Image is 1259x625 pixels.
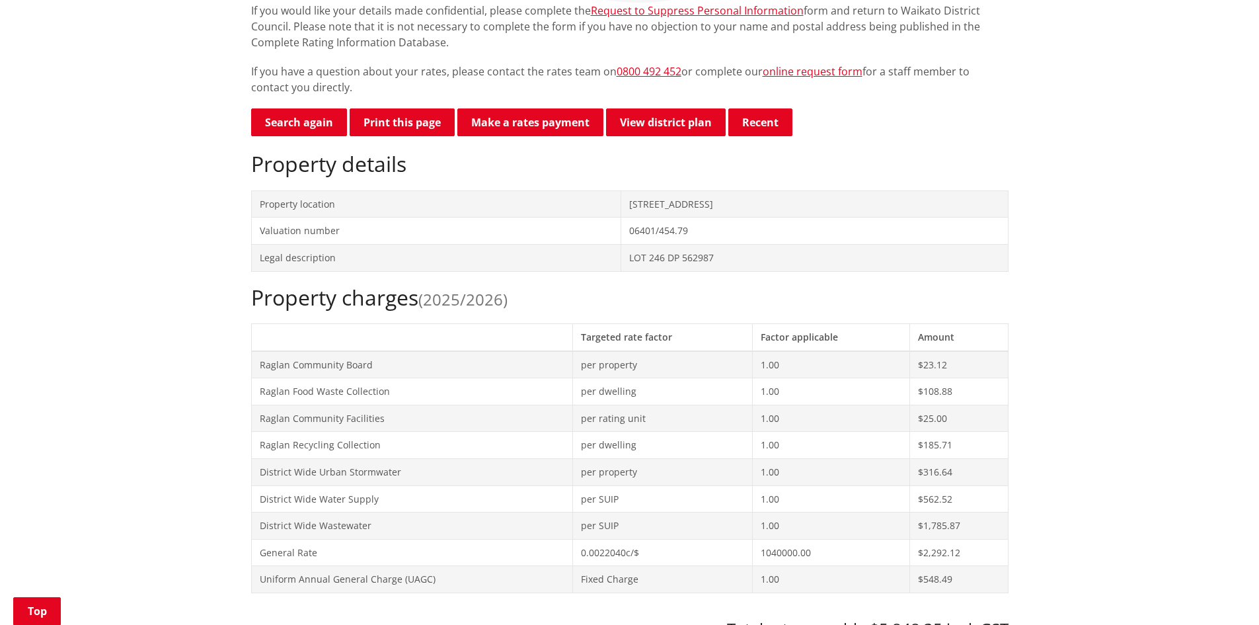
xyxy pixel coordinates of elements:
td: $548.49 [909,566,1008,593]
td: per rating unit [572,405,752,432]
td: 0.0022040c/$ [572,539,752,566]
td: $2,292.12 [909,539,1008,566]
p: If you have a question about your rates, please contact the rates team on or complete our for a s... [251,63,1009,95]
td: 1.00 [753,405,909,432]
a: View district plan [606,108,726,136]
td: Raglan Food Waste Collection [251,378,572,405]
td: $316.64 [909,458,1008,485]
td: $185.71 [909,432,1008,459]
td: LOT 246 DP 562987 [621,244,1008,271]
h2: Property details [251,151,1009,177]
td: Valuation number [251,218,621,245]
a: Top [13,597,61,625]
td: per property [572,458,752,485]
td: District Wide Urban Stormwater [251,458,572,485]
td: District Wide Water Supply [251,485,572,513]
a: Search again [251,108,347,136]
a: Make a rates payment [457,108,603,136]
td: $25.00 [909,405,1008,432]
td: [STREET_ADDRESS] [621,190,1008,218]
td: Legal description [251,244,621,271]
td: Raglan Community Board [251,351,572,378]
td: 1.00 [753,432,909,459]
th: Factor applicable [753,323,909,351]
td: District Wide Wastewater [251,513,572,540]
td: $23.12 [909,351,1008,378]
td: 1.00 [753,458,909,485]
td: Uniform Annual General Charge (UAGC) [251,566,572,593]
td: Raglan Community Facilities [251,405,572,432]
td: Property location [251,190,621,218]
a: 0800 492 452 [617,64,681,79]
td: 1.00 [753,351,909,378]
td: 1040000.00 [753,539,909,566]
a: online request form [763,64,862,79]
td: General Rate [251,539,572,566]
td: $562.52 [909,485,1008,513]
td: per SUIP [572,485,752,513]
td: 1.00 [753,513,909,540]
td: Raglan Recycling Collection [251,432,572,459]
td: $108.88 [909,378,1008,405]
iframe: Messenger Launcher [1198,569,1246,617]
td: per dwelling [572,378,752,405]
a: Request to Suppress Personal Information [591,3,804,18]
h2: Property charges [251,285,1009,310]
p: If you would like your details made confidential, please complete the form and return to Waikato ... [251,3,1009,50]
td: per SUIP [572,513,752,540]
td: 1.00 [753,485,909,513]
th: Targeted rate factor [572,323,752,351]
span: (2025/2026) [418,288,508,310]
td: per property [572,351,752,378]
td: Fixed Charge [572,566,752,593]
th: Amount [909,323,1008,351]
button: Print this page [350,108,455,136]
td: per dwelling [572,432,752,459]
td: $1,785.87 [909,513,1008,540]
button: Recent [728,108,792,136]
td: 1.00 [753,378,909,405]
td: 06401/454.79 [621,218,1008,245]
td: 1.00 [753,566,909,593]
